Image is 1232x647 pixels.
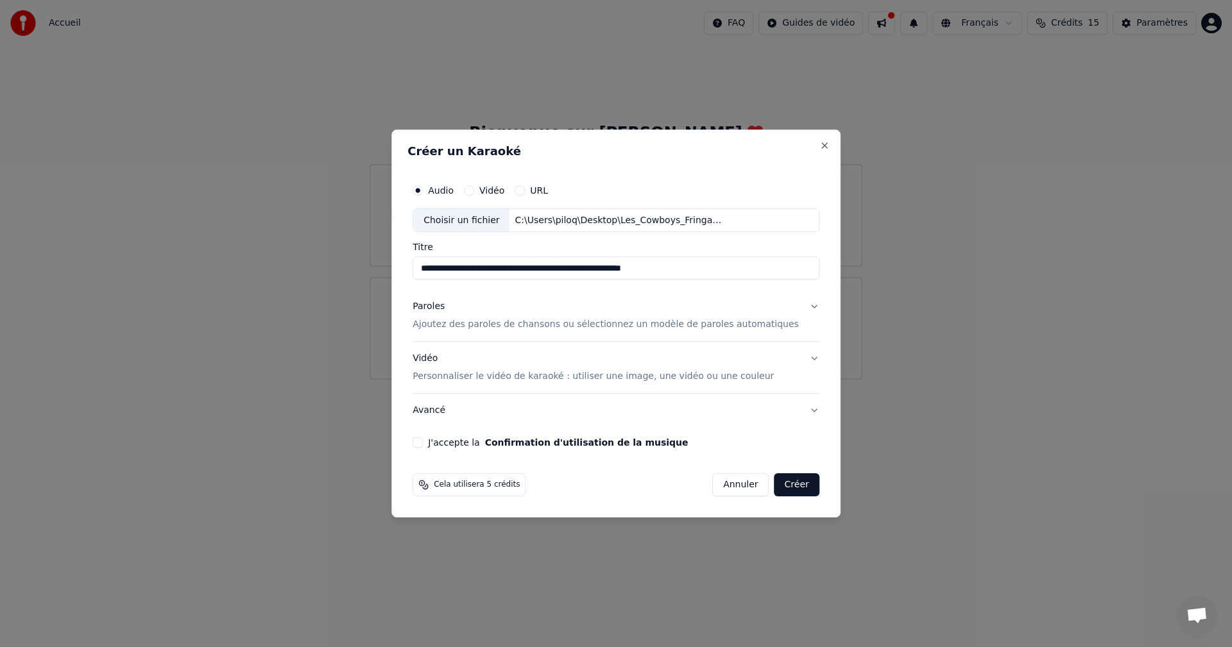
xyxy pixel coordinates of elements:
button: Créer [774,473,819,496]
span: Cela utilisera 5 crédits [434,480,520,490]
div: Paroles [413,301,445,314]
button: ParolesAjoutez des paroles de chansons ou sélectionnez un modèle de paroles automatiques [413,290,819,342]
label: Vidéo [479,186,504,195]
button: Avancé [413,394,819,427]
div: C:\Users\piloq\Desktop\Les_Cowboys_Fringants_L_Amerique_pleure(Playback_Personnalise).mp3 [510,214,728,227]
label: Audio [428,186,454,195]
button: VidéoPersonnaliser le vidéo de karaoké : utiliser une image, une vidéo ou une couleur [413,342,819,394]
button: J'accepte la [485,438,689,447]
label: URL [530,186,548,195]
label: Titre [413,243,819,252]
div: Vidéo [413,353,774,383]
p: Personnaliser le vidéo de karaoké : utiliser une image, une vidéo ou une couleur [413,370,774,383]
p: Ajoutez des paroles de chansons ou sélectionnez un modèle de paroles automatiques [413,319,799,332]
button: Annuler [712,473,769,496]
h2: Créer un Karaoké [407,146,825,157]
div: Choisir un fichier [413,209,509,232]
label: J'accepte la [428,438,688,447]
